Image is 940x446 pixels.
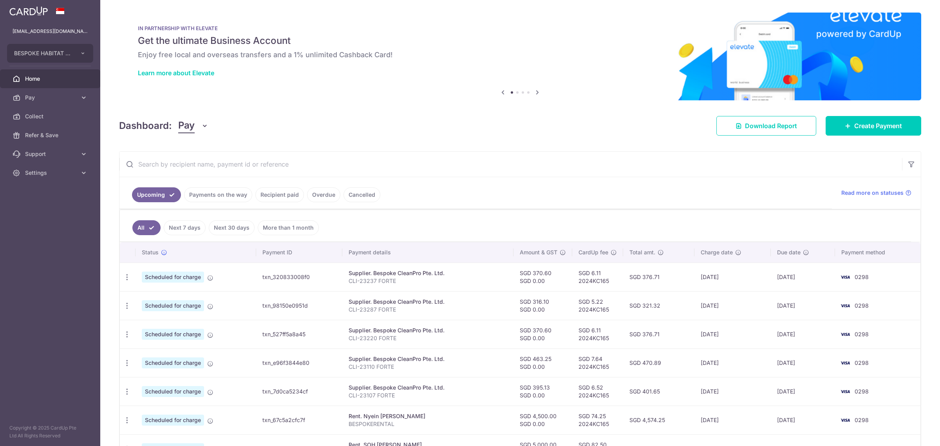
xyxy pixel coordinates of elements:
td: SGD 4,500.00 SGD 0.00 [513,406,572,434]
td: SGD 376.71 [623,263,694,291]
p: IN PARTNERSHIP WITH ELEVATE [138,25,902,31]
td: [DATE] [694,291,771,320]
a: Learn more about Elevate [138,69,214,77]
h6: Enjoy free local and overseas transfers and a 1% unlimited Cashback Card! [138,50,902,60]
a: Read more on statuses [841,189,911,197]
iframe: Opens a widget where you can find more information [890,422,932,442]
td: [DATE] [694,263,771,291]
td: SGD 470.89 [623,348,694,377]
p: CLI-23287 FORTE [349,306,507,314]
td: SGD 74.25 2024KC165 [572,406,623,434]
a: Cancelled [343,187,380,202]
td: [DATE] [694,320,771,348]
div: Supplier. Bespoke CleanPro Pte. Ltd. [349,355,507,363]
span: Total amt. [629,248,655,256]
td: [DATE] [771,291,835,320]
td: txn_e96f3844e80 [256,348,342,377]
img: Bank Card [837,358,853,368]
img: Renovation banner [119,13,921,100]
span: Scheduled for charge [142,386,204,397]
td: [DATE] [771,320,835,348]
input: Search by recipient name, payment id or reference [119,152,902,177]
td: SGD 370.60 SGD 0.00 [513,263,572,291]
span: Create Payment [854,121,902,131]
span: Scheduled for charge [142,300,204,311]
button: BESPOKE HABITAT FORTE PTE. LTD. [7,44,93,63]
span: 0298 [855,388,869,395]
div: Supplier. Bespoke CleanPro Pte. Ltd. [349,326,507,334]
th: Payment details [342,242,513,263]
td: [DATE] [771,406,835,434]
p: BESPOKERENTAL [349,420,507,428]
a: Payments on the way [184,187,252,202]
div: Rent. Nyein [PERSON_NAME] [349,412,507,420]
a: All [132,220,161,235]
img: Bank Card [837,301,853,310]
a: Next 7 days [164,220,206,235]
th: Payment method [835,242,920,263]
p: CLI-23107 FORTE [349,392,507,399]
td: [DATE] [771,377,835,406]
td: SGD 6.11 2024KC165 [572,320,623,348]
p: CLI-23110 FORTE [349,363,507,371]
td: [DATE] [771,263,835,291]
td: txn_7d0ca5234cf [256,377,342,406]
span: Scheduled for charge [142,415,204,426]
td: SGD 376.71 [623,320,694,348]
td: [DATE] [694,377,771,406]
span: Scheduled for charge [142,272,204,283]
span: Charge date [701,248,733,256]
td: SGD 6.11 2024KC165 [572,263,623,291]
a: Create Payment [826,116,921,136]
span: Support [25,150,77,158]
span: Scheduled for charge [142,329,204,340]
td: SGD 5.22 2024KC165 [572,291,623,320]
a: Next 30 days [209,220,255,235]
div: Supplier. Bespoke CleanPro Pte. Ltd. [349,384,507,392]
span: 0298 [855,302,869,309]
td: [DATE] [694,406,771,434]
td: [DATE] [694,348,771,377]
span: Pay [178,118,195,133]
span: Download Report [745,121,797,131]
td: txn_320833008f0 [256,263,342,291]
p: CLI-23237 FORTE [349,277,507,285]
td: SGD 395.13 SGD 0.00 [513,377,572,406]
img: Bank Card [837,272,853,282]
td: SGD 463.25 SGD 0.00 [513,348,572,377]
div: Supplier. Bespoke CleanPro Pte. Ltd. [349,269,507,277]
td: [DATE] [771,348,835,377]
a: Upcoming [132,187,181,202]
td: txn_98150e0951d [256,291,342,320]
button: Pay [178,118,208,133]
p: [EMAIL_ADDRESS][DOMAIN_NAME] [13,27,88,35]
img: Bank Card [837,330,853,339]
span: Amount & GST [520,248,557,256]
img: Bank Card [837,387,853,396]
a: Download Report [716,116,816,136]
td: SGD 321.32 [623,291,694,320]
span: BESPOKE HABITAT FORTE PTE. LTD. [14,49,72,57]
td: SGD 316.10 SGD 0.00 [513,291,572,320]
td: SGD 401.65 [623,377,694,406]
td: txn_67c5a2cfc7f [256,406,342,434]
span: Due date [777,248,801,256]
h4: Dashboard: [119,119,172,133]
div: Supplier. Bespoke CleanPro Pte. Ltd. [349,298,507,306]
span: Scheduled for charge [142,357,204,368]
td: SGD 370.60 SGD 0.00 [513,320,572,348]
span: 0298 [855,417,869,423]
a: More than 1 month [258,220,319,235]
span: Collect [25,112,77,120]
span: Pay [25,94,77,102]
img: CardUp [9,6,48,16]
p: CLI-23220 FORTE [349,334,507,342]
span: 0298 [855,359,869,366]
span: CardUp fee [578,248,608,256]
h5: Get the ultimate Business Account [138,34,902,47]
th: Payment ID [256,242,342,263]
span: 0298 [855,331,869,337]
img: Bank Card [837,415,853,425]
td: SGD 6.52 2024KC165 [572,377,623,406]
span: Status [142,248,159,256]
